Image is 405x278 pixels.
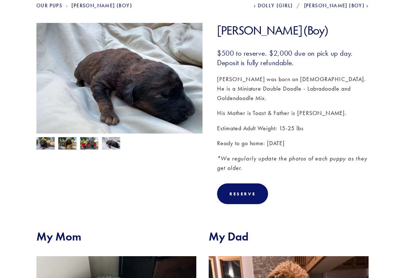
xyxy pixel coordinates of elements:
img: Waylon 2.jpg [36,137,55,151]
a: [PERSON_NAME] (Boy) [71,3,132,9]
h1: [PERSON_NAME] (Boy) [217,23,369,38]
img: Waylon 1.jpg [36,23,202,147]
span: [PERSON_NAME] (Boy) [304,3,365,9]
p: Estimated Adult Weight: 15-25 lbs [217,124,369,133]
img: Waylon 4.jpg [80,137,98,151]
p: Ready to go home: [DATE] [217,139,369,148]
p: [PERSON_NAME] was born on [DEMOGRAPHIC_DATA]. He is a Miniature Double Doodle - Labradoodle and G... [217,75,369,103]
a: [PERSON_NAME] (Boy) [304,3,369,9]
a: Our Pups [36,3,62,9]
h2: My Dad [209,230,369,243]
div: Reserve [217,183,268,204]
span: Dolly (Girl) [258,3,293,9]
p: His Mother is Toast & Father is [PERSON_NAME]. [217,108,369,118]
a: Dolly (Girl) [254,3,293,9]
img: Waylon 3.jpg [58,137,76,151]
h3: $500 to reserve. $2,000 due on pick up day. Deposit is fully refundable. [217,48,369,67]
div: Reserve [229,191,256,196]
img: Waylon 1.jpg [102,137,120,151]
em: *We regularly update the photos of each puppy as they get older. [217,155,369,171]
h2: My Mom [36,230,196,243]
